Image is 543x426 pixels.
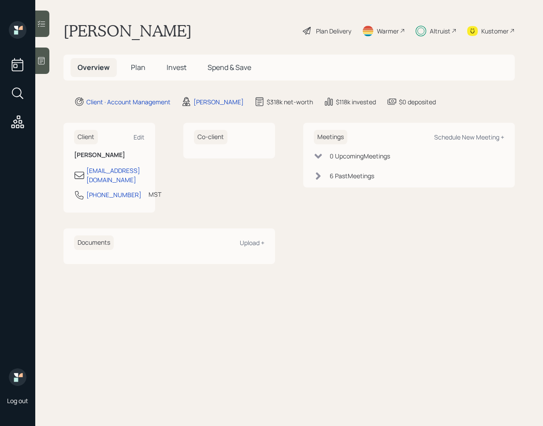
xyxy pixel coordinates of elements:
[86,166,145,184] div: [EMAIL_ADDRESS][DOMAIN_NAME]
[330,171,374,180] div: 6 Past Meeting s
[377,26,399,36] div: Warmer
[481,26,509,36] div: Kustomer
[434,133,504,141] div: Schedule New Meeting +
[149,190,161,199] div: MST
[86,97,171,106] div: Client · Account Management
[167,62,186,72] span: Invest
[430,26,450,36] div: Altruist
[7,397,28,405] div: Log out
[336,97,376,106] div: $118k invested
[74,130,98,144] h6: Client
[330,151,390,161] div: 0 Upcoming Meeting s
[267,97,313,106] div: $318k net-worth
[316,26,351,36] div: Plan Delivery
[74,235,114,250] h6: Documents
[78,62,110,72] span: Overview
[74,151,145,159] h6: [PERSON_NAME]
[399,97,436,106] div: $0 deposited
[63,21,192,40] h1: [PERSON_NAME]
[193,97,244,106] div: [PERSON_NAME]
[131,62,145,72] span: Plan
[314,130,347,144] h6: Meetings
[240,239,264,247] div: Upload +
[9,368,26,386] img: retirable_logo.png
[134,133,145,141] div: Edit
[86,190,141,199] div: [PHONE_NUMBER]
[208,62,251,72] span: Spend & Save
[194,130,227,144] h6: Co-client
